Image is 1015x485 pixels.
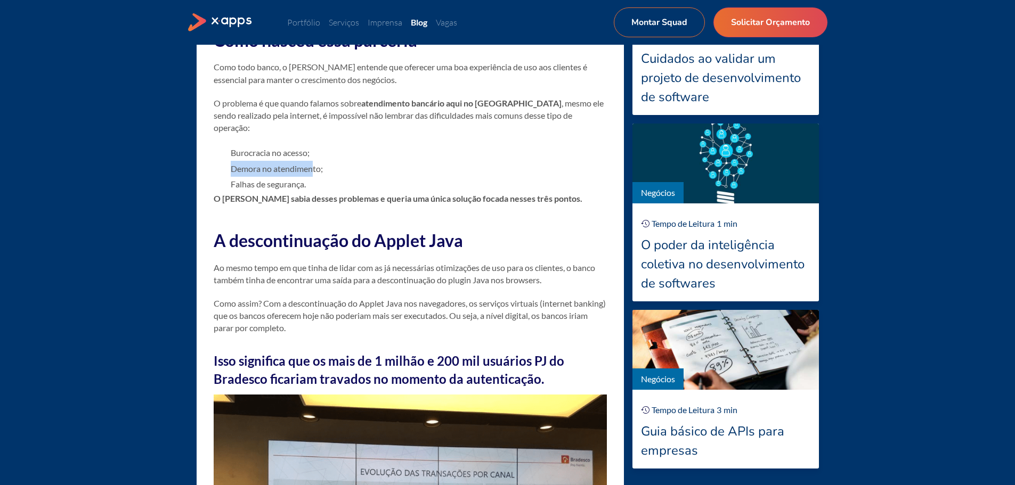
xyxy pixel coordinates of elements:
[717,404,721,416] div: 3
[641,49,810,106] div: Cuidados ao validar um projeto de desenvolvimento de software
[614,7,705,37] a: Montar Squad
[214,297,607,334] p: Como assim? Com a descontinuação do Applet Java nos navegadores, os serviços virtuais (internet b...
[231,176,607,192] li: Falhas de segurança.
[214,261,607,286] p: Ao mesmo tempo em que tinha de lidar com as já necessárias otimizações de uso para os clientes, o...
[641,422,810,460] div: Guia básico de APIs para empresas
[329,17,359,28] a: Serviços
[214,61,607,85] p: Como todo banco, o [PERSON_NAME] entende que oferecer uma boa experiência de uso aos clientes é e...
[717,217,721,230] div: 1
[713,7,827,37] a: Solicitar Orçamento
[436,17,457,28] a: Vagas
[214,352,607,388] h3: Isso significa que os mais de 1 milhão e 200 mil usuários PJ do Bradesco ficariam travados no mom...
[231,161,607,177] li: Demora no atendimento;
[724,404,737,416] div: min
[632,390,819,468] a: Tempo de Leitura3minGuia básico de APIs para empresas
[361,98,562,108] strong: atendimento bancário aqui no [GEOGRAPHIC_DATA]
[632,203,819,301] a: Tempo de Leitura1minO poder da inteligência coletiva no desenvolvimento de softwares
[641,187,675,198] a: Negócios
[287,17,320,28] a: Portfólio
[641,235,810,293] div: O poder da inteligência coletiva no desenvolvimento de softwares
[231,145,607,161] li: Burocracia no acesso;
[214,193,582,203] strong: O [PERSON_NAME] sabia desses problemas e queria uma única solução focada nesses três pontos.
[652,404,714,416] div: Tempo de Leitura
[214,97,607,134] p: O problema é que quando falamos sobre , mesmo ele sendo realizado pela internet, é impossível não...
[724,217,737,230] div: min
[641,374,675,384] a: Negócios
[632,17,819,115] a: Tempo de Leitura3minCuidados ao validar um projeto de desenvolvimento de software
[652,217,714,230] div: Tempo de Leitura
[214,228,607,252] h2: A descontinuação do Applet Java
[368,17,402,28] a: Imprensa
[411,17,427,27] a: Blog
